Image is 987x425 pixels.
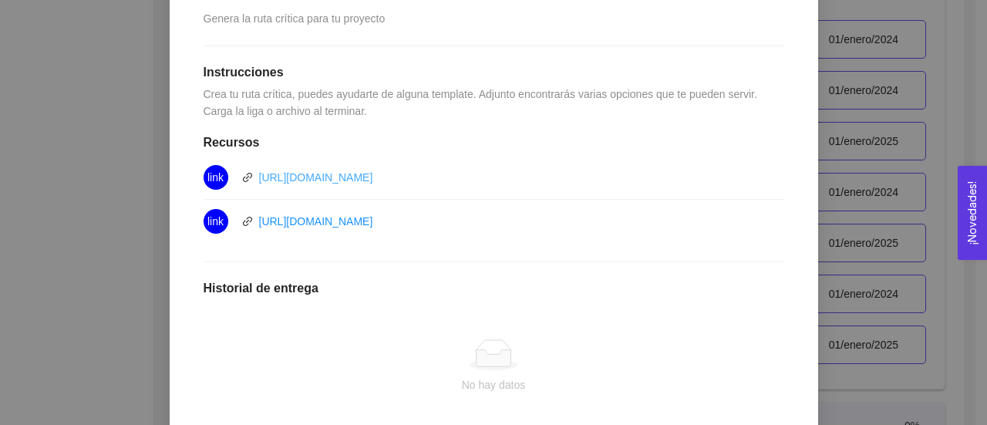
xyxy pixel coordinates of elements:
a: [URL][DOMAIN_NAME] [259,171,373,184]
h1: Instrucciones [204,65,784,80]
button: Open Feedback Widget [958,166,987,260]
a: [URL][DOMAIN_NAME] [259,215,373,228]
span: link [242,216,253,227]
div: No hay datos [216,376,772,393]
h1: Recursos [204,135,784,150]
span: link [207,165,224,190]
span: Genera la ruta crítica para tu proyecto [204,12,386,25]
h1: Historial de entrega [204,281,784,296]
span: link [207,209,224,234]
span: Crea tu ruta crítica, puedes ayudarte de alguna template. Adjunto encontrarás varias opciones que... [204,88,760,117]
span: link [242,172,253,183]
